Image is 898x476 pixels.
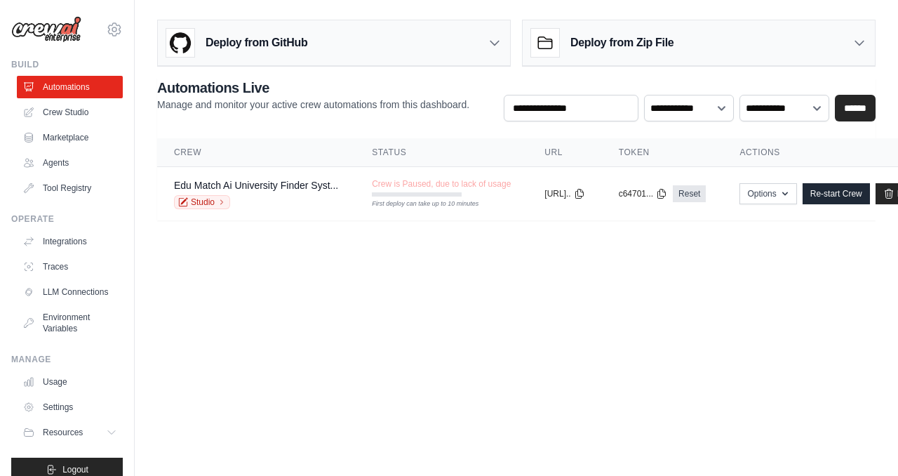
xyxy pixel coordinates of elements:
[619,188,667,199] button: c64701...
[174,195,230,209] a: Studio
[11,59,123,70] div: Build
[206,34,307,51] h3: Deploy from GitHub
[174,180,338,191] a: Edu Match Ai University Finder Syst...
[11,354,123,365] div: Manage
[11,16,81,43] img: Logo
[673,185,706,202] a: Reset
[11,213,123,225] div: Operate
[62,464,88,475] span: Logout
[602,138,723,167] th: Token
[828,409,898,476] iframe: Chat Widget
[17,371,123,393] a: Usage
[17,76,123,98] a: Automations
[803,183,870,204] a: Re-start Crew
[17,281,123,303] a: LLM Connections
[17,306,123,340] a: Environment Variables
[157,98,469,112] p: Manage and monitor your active crew automations from this dashboard.
[372,178,511,190] span: Crew is Paused, due to lack of usage
[528,138,601,167] th: URL
[166,29,194,57] img: GitHub Logo
[739,183,796,204] button: Options
[17,421,123,444] button: Resources
[17,126,123,149] a: Marketplace
[372,199,462,209] div: First deploy can take up to 10 minutes
[157,78,469,98] h2: Automations Live
[17,396,123,418] a: Settings
[570,34,673,51] h3: Deploy from Zip File
[43,427,83,438] span: Resources
[17,152,123,174] a: Agents
[17,101,123,124] a: Crew Studio
[17,256,123,278] a: Traces
[17,177,123,199] a: Tool Registry
[355,138,528,167] th: Status
[17,230,123,253] a: Integrations
[157,138,355,167] th: Crew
